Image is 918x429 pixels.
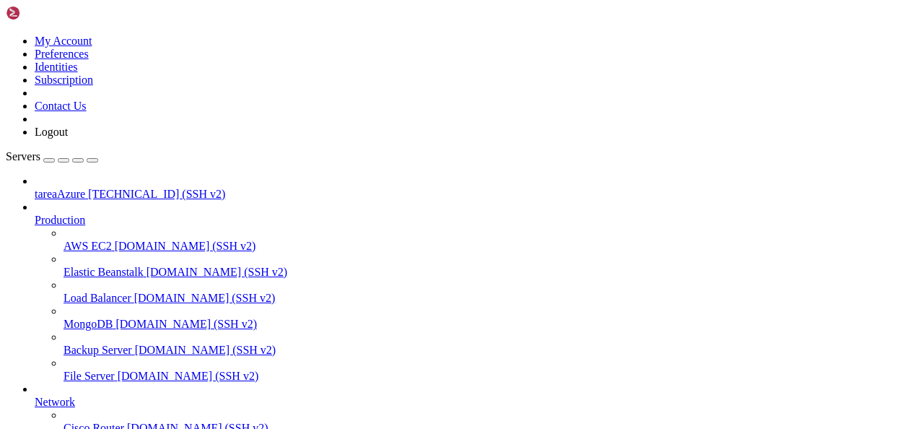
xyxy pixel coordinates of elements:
span: [DOMAIN_NAME] (SSH v2) [115,240,256,252]
span: Backup Server [64,344,132,356]
a: Logout [35,126,68,138]
a: File Server [DOMAIN_NAME] (SSH v2) [64,370,912,383]
li: File Server [DOMAIN_NAME] (SSH v2) [64,357,912,383]
span: Network [35,396,75,408]
span: AWS EC2 [64,240,112,252]
li: Load Balancer [DOMAIN_NAME] (SSH v2) [64,279,912,305]
span: [TECHNICAL_ID] (SSH v2) [88,188,225,200]
span: [DOMAIN_NAME] (SSH v2) [134,292,276,304]
li: Backup Server [DOMAIN_NAME] (SSH v2) [64,331,912,357]
span: [DOMAIN_NAME] (SSH v2) [118,370,259,382]
span: File Server [64,370,115,382]
a: MongoDB [DOMAIN_NAME] (SSH v2) [64,318,912,331]
span: tareaAzure [35,188,85,200]
x-row: Connection timed out [6,6,730,18]
a: Identities [35,61,78,73]
a: Elastic Beanstalk [DOMAIN_NAME] (SSH v2) [64,266,912,279]
li: Elastic Beanstalk [DOMAIN_NAME] (SSH v2) [64,253,912,279]
a: Servers [6,150,98,162]
img: Shellngn [6,6,89,20]
span: Load Balancer [64,292,131,304]
a: Contact Us [35,100,87,112]
a: Production [35,214,912,227]
span: Servers [6,150,40,162]
a: My Account [35,35,92,47]
a: Network [35,396,912,409]
li: Production [35,201,912,383]
li: MongoDB [DOMAIN_NAME] (SSH v2) [64,305,912,331]
span: Production [35,214,85,226]
a: Preferences [35,48,89,60]
span: [DOMAIN_NAME] (SSH v2) [147,266,288,278]
a: tareaAzure [TECHNICAL_ID] (SSH v2) [35,188,912,201]
span: [DOMAIN_NAME] (SSH v2) [135,344,276,356]
div: (0, 1) [6,18,12,30]
span: Elastic Beanstalk [64,266,144,278]
a: Load Balancer [DOMAIN_NAME] (SSH v2) [64,292,912,305]
span: MongoDB [64,318,113,330]
span: [DOMAIN_NAME] (SSH v2) [115,318,257,330]
a: Backup Server [DOMAIN_NAME] (SSH v2) [64,344,912,357]
a: Subscription [35,74,93,86]
li: tareaAzure [TECHNICAL_ID] (SSH v2) [35,175,912,201]
a: AWS EC2 [DOMAIN_NAME] (SSH v2) [64,240,912,253]
li: AWS EC2 [DOMAIN_NAME] (SSH v2) [64,227,912,253]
